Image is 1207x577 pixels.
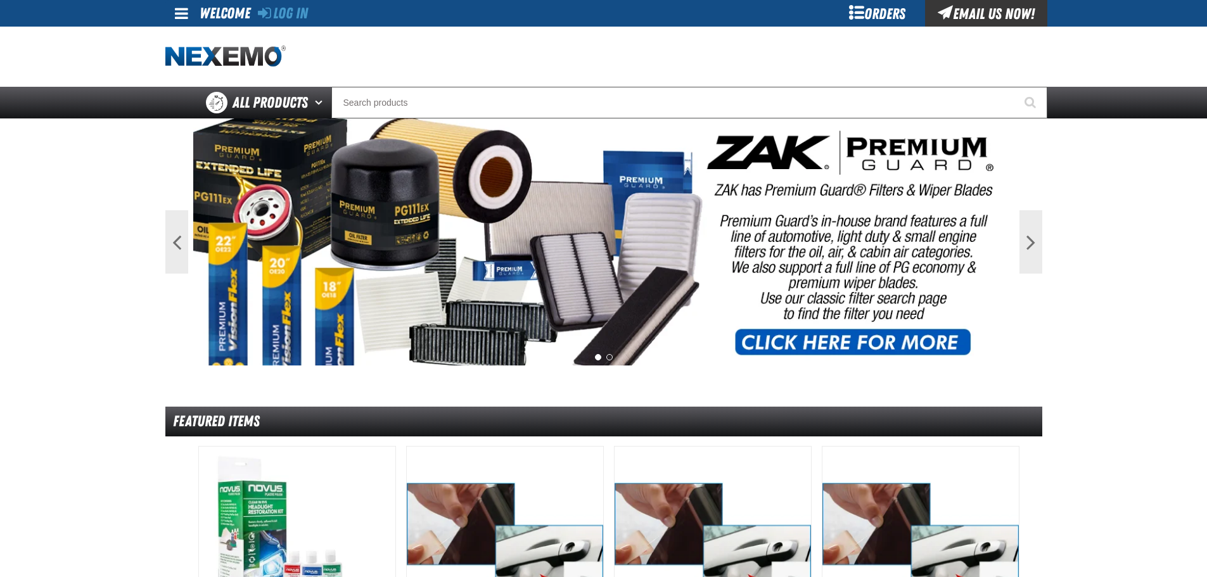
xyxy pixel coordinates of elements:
a: Log In [258,4,308,22]
img: PG Filters & Wipers [193,118,1014,365]
span: All Products [233,91,308,114]
input: Search [331,87,1047,118]
img: Nexemo logo [165,46,286,68]
button: Open All Products pages [310,87,331,118]
button: Previous [165,210,188,274]
button: 2 of 2 [606,354,613,360]
button: Next [1019,210,1042,274]
div: Featured Items [165,407,1042,436]
button: 1 of 2 [595,354,601,360]
button: Start Searching [1016,87,1047,118]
